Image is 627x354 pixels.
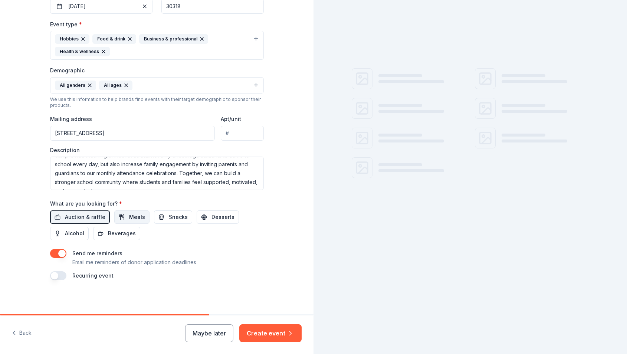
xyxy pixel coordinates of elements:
span: Auction & raffle [65,213,105,222]
button: Auction & raffle [50,210,110,224]
span: Alcohol [65,229,84,238]
button: Maybe later [185,324,233,342]
div: All ages [99,81,132,90]
textarea: Support [PERSON_NAME] Elementary Attendance & Family Engagement! [PERSON_NAME] Elementary is work... [50,157,264,190]
label: Event type [50,21,82,28]
label: Demographic [50,67,85,74]
label: Recurring event [72,272,114,279]
input: Enter a US address [50,126,215,141]
input: # [221,126,263,141]
label: What are you looking for? [50,200,122,207]
button: All gendersAll ages [50,77,264,94]
button: Snacks [154,210,192,224]
div: All genders [55,81,96,90]
button: HobbiesFood & drinkBusiness & professionalHealth & wellness [50,31,264,60]
div: Business & professional [139,34,208,44]
div: Food & drink [92,34,136,44]
span: Beverages [108,229,136,238]
div: Health & wellness [55,47,110,56]
button: Alcohol [50,227,89,240]
span: Desserts [211,213,234,222]
div: We use this information to help brands find events with their target demographic to sponsor their... [50,96,264,108]
span: Snacks [169,213,188,222]
label: Description [50,147,80,154]
label: Mailing address [50,115,92,123]
button: Desserts [197,210,239,224]
div: Hobbies [55,34,89,44]
button: Meals [114,210,150,224]
button: Create event [239,324,302,342]
span: Meals [129,213,145,222]
label: Apt/unit [221,115,241,123]
button: Back [12,325,32,341]
p: Email me reminders of donor application deadlines [72,258,196,267]
button: Beverages [93,227,140,240]
label: Send me reminders [72,250,122,256]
